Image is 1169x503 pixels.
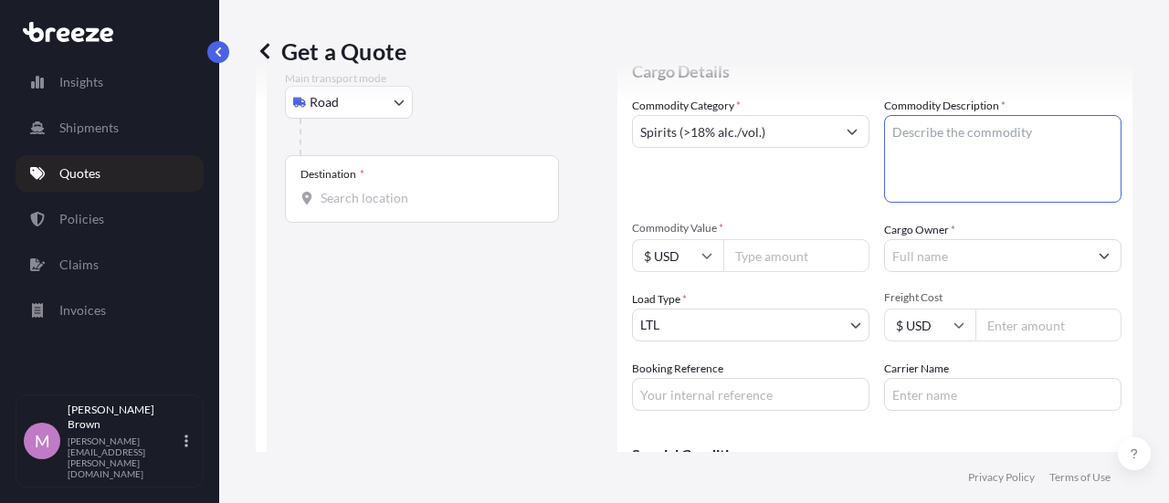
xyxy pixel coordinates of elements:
[633,115,836,148] input: Select a commodity type
[321,189,536,207] input: Destination
[310,93,339,111] span: Road
[16,292,204,329] a: Invoices
[16,201,204,237] a: Policies
[59,73,103,91] p: Insights
[16,64,204,100] a: Insights
[884,360,949,378] label: Carrier Name
[1049,470,1111,485] a: Terms of Use
[632,378,869,411] input: Your internal reference
[632,97,741,115] label: Commodity Category
[16,246,204,283] a: Claims
[885,239,1088,272] input: Full name
[884,221,955,239] label: Cargo Owner
[300,167,364,182] div: Destination
[975,309,1122,341] input: Enter amount
[59,301,106,320] p: Invoices
[968,470,1035,485] a: Privacy Policy
[16,155,204,192] a: Quotes
[68,403,181,432] p: [PERSON_NAME] Brown
[1088,239,1121,272] button: Show suggestions
[632,221,869,236] span: Commodity Value
[884,378,1122,411] input: Enter name
[632,309,869,341] button: LTL
[632,290,687,309] span: Load Type
[59,119,119,137] p: Shipments
[285,86,413,119] button: Select transport
[35,432,50,450] span: M
[884,97,1006,115] label: Commodity Description
[836,115,869,148] button: Show suggestions
[723,239,869,272] input: Type amount
[59,256,99,274] p: Claims
[256,37,406,66] p: Get a Quote
[68,435,181,479] p: [PERSON_NAME][EMAIL_ADDRESS][PERSON_NAME][DOMAIN_NAME]
[59,164,100,183] p: Quotes
[632,447,1122,462] p: Special Conditions
[632,360,723,378] label: Booking Reference
[16,110,204,146] a: Shipments
[59,210,104,228] p: Policies
[884,290,1122,305] span: Freight Cost
[640,316,659,334] span: LTL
